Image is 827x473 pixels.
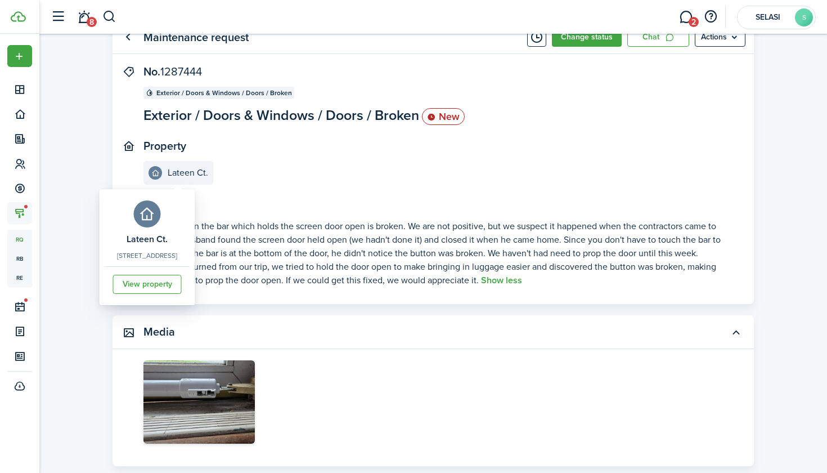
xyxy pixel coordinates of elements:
panel-main-title: No. [143,65,202,78]
e-details-info-title: Lateen Ct. [168,168,208,178]
a: Notifications [73,3,95,32]
button: Open sidebar [47,6,69,28]
a: Chat [627,28,689,47]
button: Show less [481,275,522,285]
a: rq [7,230,32,249]
p: [STREET_ADDRESS] [113,251,182,261]
a: Go back [118,28,137,47]
panel-main-title: Description [143,196,723,211]
img: TenantCloud [11,11,26,22]
button: Search [102,7,116,26]
a: Messaging [675,3,696,32]
a: View property [113,275,182,294]
button: Toggle accordion [726,323,745,342]
avatar-text: S [795,8,813,26]
button: Change status [552,28,622,47]
button: Open resource center [701,7,720,26]
button: Timeline [527,28,546,47]
p: The button on the bar which holds the screen door open is broken. We are not positive, but we sus... [143,220,723,287]
panel-main-title: Maintenance request [143,31,249,44]
panel-main-body: Toggle accordion [113,360,754,467]
span: 8 [87,17,97,27]
panel-main-title: Property [143,140,186,153]
img: Image [143,360,255,444]
span: 1287444 [160,63,202,80]
panel-main-description: Exterior / Doors & Windows / Doors / Broken [143,105,465,126]
status: New [422,108,465,125]
panel-main-title: Media [143,325,175,338]
button: Actions [695,28,745,47]
span: Exterior / Doors & Windows / Doors / Broken [156,88,292,98]
a: rb [7,249,32,268]
span: SELASI [745,14,790,21]
span: 2 [689,17,699,27]
e-details-info-title: Lateen Ct. [113,233,182,246]
a: re [7,268,32,287]
button: Open menu [7,45,32,67]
